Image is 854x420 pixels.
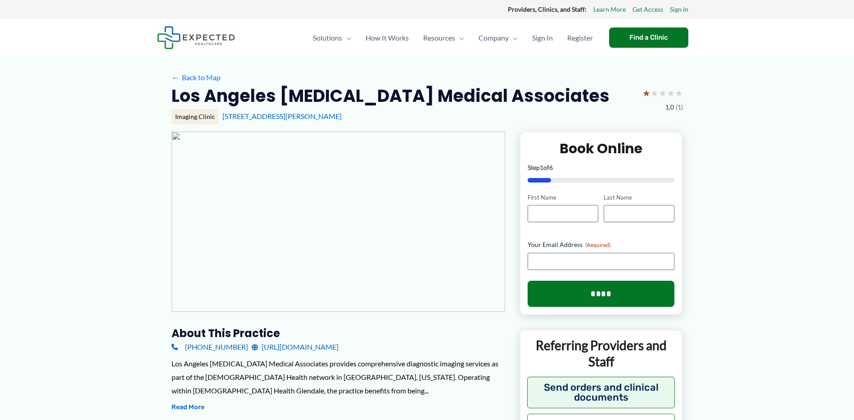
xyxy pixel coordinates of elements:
a: Register [560,22,600,54]
nav: Primary Site Navigation [306,22,600,54]
h3: About this practice [172,326,505,340]
span: How It Works [366,22,409,54]
span: ★ [667,85,675,101]
a: Sign In [670,4,688,15]
span: Menu Toggle [509,22,518,54]
span: ← [172,73,180,82]
span: ★ [659,85,667,101]
span: 1 [540,164,543,171]
button: Send orders and clinical documents [527,377,675,408]
span: (Required) [585,242,611,248]
label: First Name [528,193,598,202]
p: Step of [528,164,675,171]
span: ★ [642,85,651,101]
a: ResourcesMenu Toggle [416,22,471,54]
span: Solutions [313,22,342,54]
a: SolutionsMenu Toggle [306,22,358,54]
span: 1.0 [665,101,674,113]
a: Find a Clinic [609,27,688,48]
strong: Providers, Clinics, and Staff: [508,5,587,13]
span: ★ [675,85,683,101]
span: ★ [651,85,659,101]
h2: Book Online [528,140,675,157]
a: ←Back to Map [172,71,221,84]
a: Sign In [525,22,560,54]
span: Sign In [532,22,553,54]
a: [STREET_ADDRESS][PERSON_NAME] [222,112,342,120]
a: [URL][DOMAIN_NAME] [252,340,339,354]
a: How It Works [358,22,416,54]
h2: Los Angeles [MEDICAL_DATA] Medical Associates [172,85,610,107]
div: Imaging Clinic [172,109,219,124]
span: 6 [549,164,553,171]
span: (1) [676,101,683,113]
span: Company [479,22,509,54]
p: Referring Providers and Staff [527,337,675,370]
span: Register [567,22,593,54]
button: Read More [172,402,204,413]
img: Expected Healthcare Logo - side, dark font, small [157,26,235,49]
label: Last Name [604,193,674,202]
a: Learn More [593,4,626,15]
span: Menu Toggle [342,22,351,54]
div: Los Angeles [MEDICAL_DATA] Medical Associates provides comprehensive diagnostic imaging services ... [172,357,505,397]
a: [PHONE_NUMBER] [172,340,248,354]
span: Menu Toggle [455,22,464,54]
label: Your Email Address [528,240,675,249]
span: Resources [423,22,455,54]
a: CompanyMenu Toggle [471,22,525,54]
a: Get Access [633,4,663,15]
